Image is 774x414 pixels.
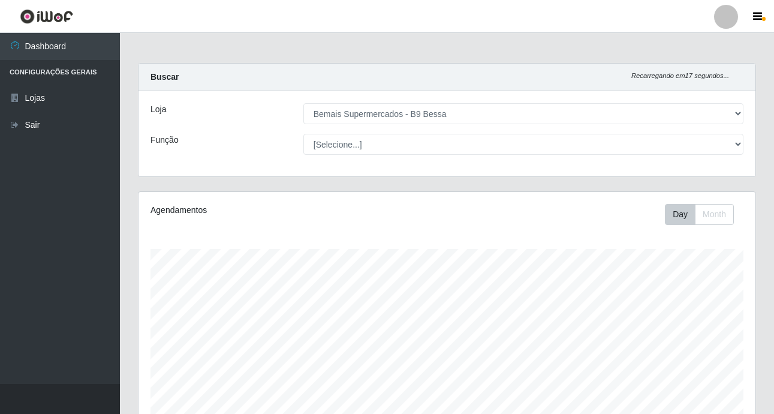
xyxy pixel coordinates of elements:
[665,204,743,225] div: Toolbar with button groups
[150,72,179,82] strong: Buscar
[665,204,695,225] button: Day
[150,134,179,146] label: Função
[20,9,73,24] img: CoreUI Logo
[665,204,734,225] div: First group
[150,204,387,217] div: Agendamentos
[695,204,734,225] button: Month
[631,72,729,79] i: Recarregando em 17 segundos...
[150,103,166,116] label: Loja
